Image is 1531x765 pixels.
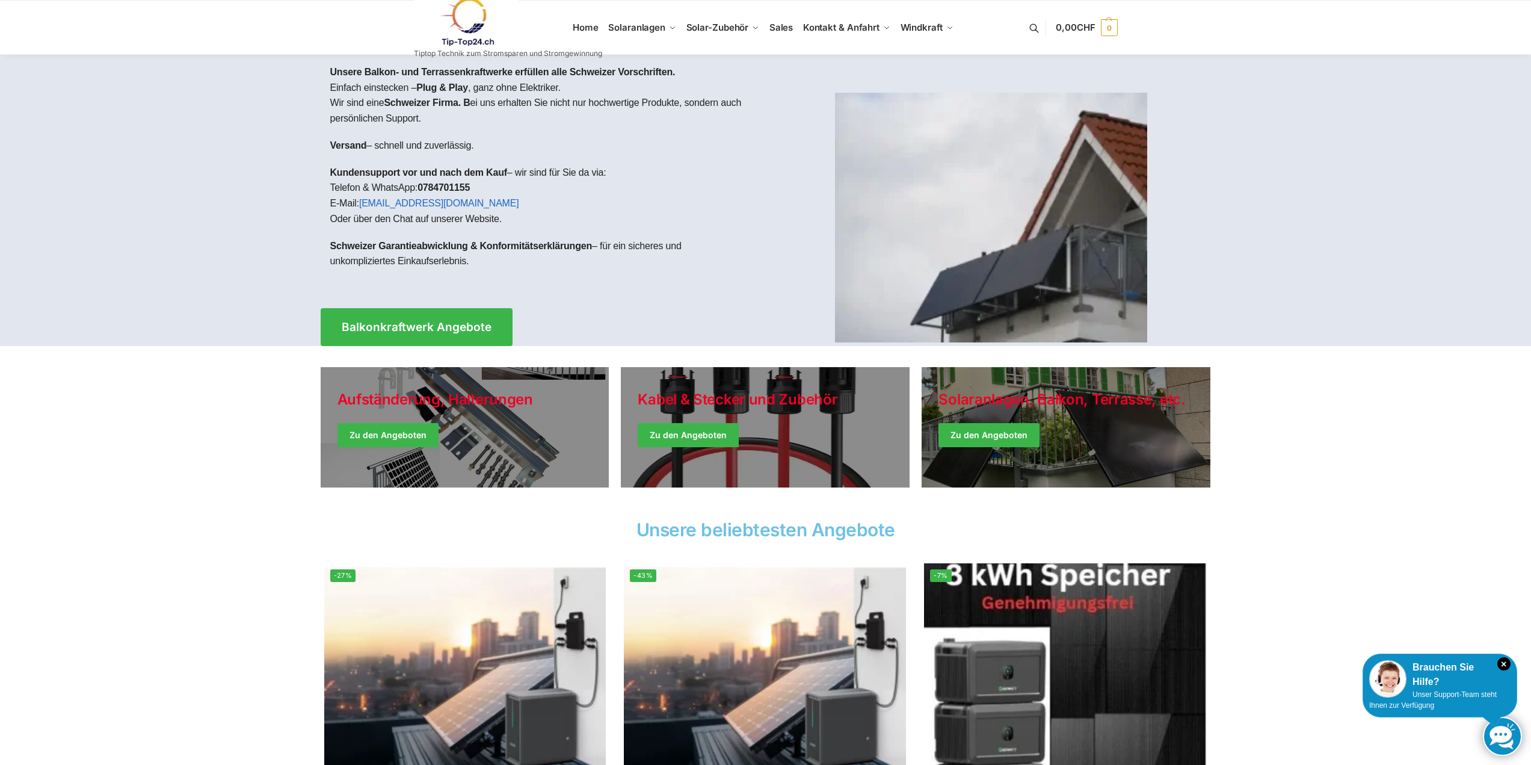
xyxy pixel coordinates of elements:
[1369,660,1406,698] img: Customer service
[414,50,602,57] p: Tiptop Technik zum Stromsparen und Stromgewinnung
[803,22,879,33] span: Kontakt & Anfahrt
[681,1,764,55] a: Solar-Zubehör
[603,1,681,55] a: Solaranlagen
[321,367,609,488] a: Holiday Style
[1369,660,1511,689] div: Brauchen Sie Hilfe?
[621,367,910,488] a: Holiday Style
[330,165,756,226] p: – wir sind für Sie da via: Telefon & WhatsApp: E-Mail: Oder über den Chat auf unserer Website.
[384,98,470,108] strong: Schweizer Firma. B
[416,82,468,93] strong: Plug & Play
[901,22,943,33] span: Windkraft
[764,1,798,55] a: Sales
[330,140,367,150] strong: Versand
[417,182,470,193] strong: 0784701155
[1056,10,1117,46] a: 0,00CHF 0
[1101,19,1118,36] span: 0
[1369,690,1497,710] span: Unser Support-Team steht Ihnen zur Verfügung
[798,1,895,55] a: Kontakt & Anfahrt
[1056,22,1095,33] span: 0,00
[922,367,1210,488] a: Winter Jackets
[769,22,793,33] span: Sales
[895,1,958,55] a: Windkraft
[330,238,756,269] p: – für ein sicheres und unkompliziertes Einkaufserlebnis.
[321,55,766,290] div: Einfach einstecken – , ganz ohne Elektriker.
[330,167,507,178] strong: Kundensupport vor und nach dem Kauf
[330,95,756,126] p: Wir sind eine ei uns erhalten Sie nicht nur hochwertige Produkte, sondern auch persönlichen Support.
[835,93,1147,342] img: Home 1
[342,321,491,333] span: Balkonkraftwerk Angebote
[321,308,513,346] a: Balkonkraftwerk Angebote
[686,22,749,33] span: Solar-Zubehör
[330,241,593,251] strong: Schweizer Garantieabwicklung & Konformitätserklärungen
[321,521,1211,539] h2: Unsere beliebtesten Angebote
[359,198,519,208] a: [EMAIL_ADDRESS][DOMAIN_NAME]
[608,22,665,33] span: Solaranlagen
[1077,22,1095,33] span: CHF
[330,67,676,77] strong: Unsere Balkon- und Terrassenkraftwerke erfüllen alle Schweizer Vorschriften.
[1497,657,1511,671] i: Schließen
[330,138,756,153] p: – schnell und zuverlässig.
